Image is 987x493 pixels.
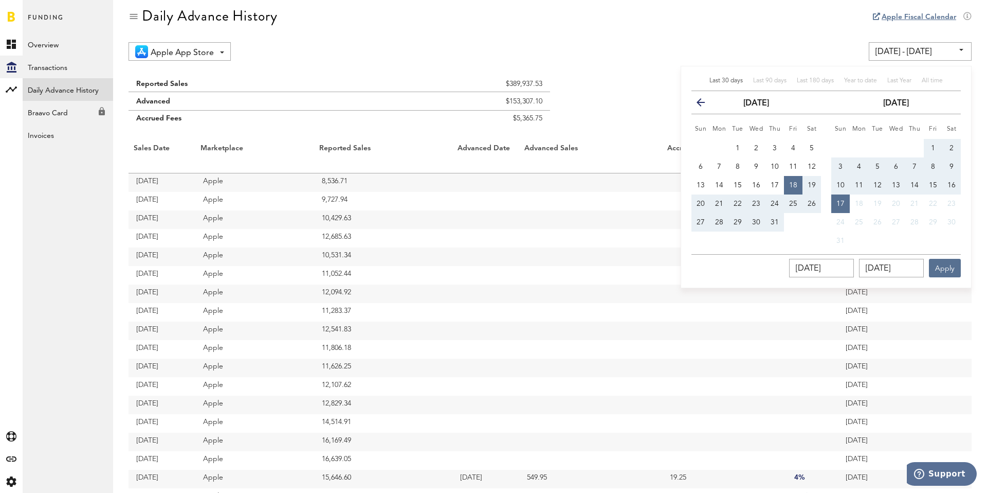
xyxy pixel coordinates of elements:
[905,213,924,232] button: 28
[129,340,195,359] td: [DATE]
[314,322,452,340] td: 12,541.83
[747,157,765,176] button: 9
[931,163,935,170] span: 8
[747,213,765,232] button: 30
[314,192,452,210] td: 9,727.94
[868,213,887,232] button: 26
[850,213,868,232] button: 25
[709,78,743,84] span: Last 30 days
[695,126,707,132] small: Sunday
[23,33,113,56] a: Overview
[791,145,795,152] span: 4
[129,229,195,248] td: [DATE]
[929,200,937,207] span: 22
[195,359,314,377] td: Apple
[314,266,452,285] td: 11,052.44
[912,163,917,170] span: 7
[868,157,887,176] button: 5
[765,157,784,176] button: 10
[195,229,314,248] td: Apple
[765,213,784,232] button: 31
[135,45,148,58] img: 21.png
[662,470,787,488] td: 19.25
[931,145,935,152] span: 1
[838,359,905,377] td: [DATE]
[710,176,728,195] button: 14
[715,182,723,189] span: 14
[195,433,314,451] td: Apple
[910,182,919,189] span: 14
[314,451,452,470] td: 16,639.05
[691,213,710,232] button: 27
[314,248,452,266] td: 10,531.34
[942,157,961,176] button: 9
[942,139,961,157] button: 2
[129,322,195,340] td: [DATE]
[771,182,779,189] span: 17
[691,176,710,195] button: 13
[195,396,314,414] td: Apple
[910,219,919,226] span: 28
[850,157,868,176] button: 4
[924,195,942,213] button: 22
[887,213,905,232] button: 27
[314,396,452,414] td: 12,829.34
[732,126,743,132] small: Tuesday
[23,78,113,101] a: Daily Advance History
[195,173,314,192] td: Apple
[734,219,742,226] span: 29
[838,451,905,470] td: [DATE]
[734,182,742,189] span: 15
[873,219,882,226] span: 26
[195,210,314,229] td: Apple
[838,340,905,359] td: [DATE]
[810,145,814,152] span: 5
[142,8,278,24] div: Daily Advance History
[23,124,113,146] a: Invoices
[754,163,758,170] span: 9
[195,142,314,173] th: Marketplace
[728,176,747,195] button: 15
[129,142,195,173] th: Sales Date
[910,200,919,207] span: 21
[314,229,452,248] td: 12,685.63
[857,163,861,170] span: 4
[889,126,903,132] small: Wednesday
[838,414,905,433] td: [DATE]
[662,142,787,173] th: Accrued Fees
[195,322,314,340] td: Apple
[850,176,868,195] button: 11
[728,139,747,157] button: 1
[747,176,765,195] button: 16
[129,377,195,396] td: [DATE]
[887,157,905,176] button: 6
[769,126,781,132] small: Thursday
[314,359,452,377] td: 11,626.25
[771,163,779,170] span: 10
[789,182,797,189] span: 18
[151,44,214,62] span: Apple App Store
[771,219,779,226] span: 31
[807,126,817,132] small: Saturday
[949,163,954,170] span: 9
[789,200,797,207] span: 25
[802,157,821,176] button: 12
[195,266,314,285] td: Apple
[365,71,550,92] td: $389,937.53
[831,232,850,250] button: 31
[835,126,847,132] small: Sunday
[838,163,843,170] span: 3
[129,414,195,433] td: [DATE]
[949,145,954,152] span: 2
[129,248,195,266] td: [DATE]
[753,78,787,84] span: Last 90 days
[743,99,769,108] strong: [DATE]
[736,145,740,152] span: 1
[838,285,905,303] td: [DATE]
[905,176,924,195] button: 14
[784,139,802,157] button: 4
[887,176,905,195] button: 13
[784,195,802,213] button: 25
[23,101,113,119] div: Braavo Card
[808,182,816,189] span: 19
